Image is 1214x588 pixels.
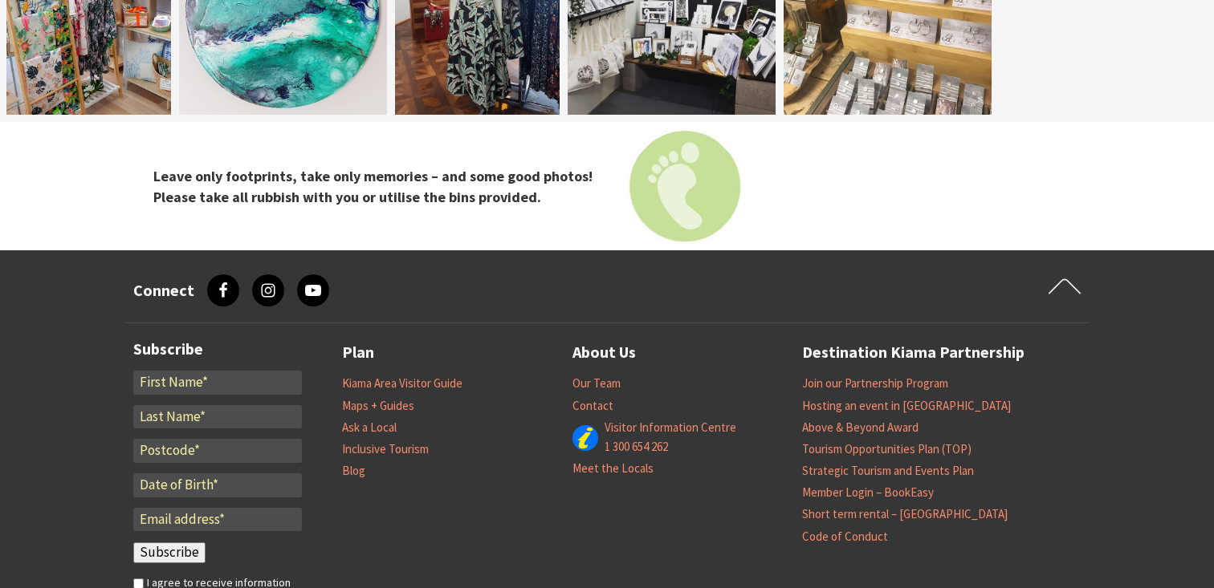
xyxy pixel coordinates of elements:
a: Blog [342,463,365,479]
input: Last Name* [133,405,302,429]
a: Meet the Locals [572,460,654,476]
a: Kiama Area Visitor Guide [342,375,462,391]
a: Hosting an event in [GEOGRAPHIC_DATA] [802,398,1011,414]
a: About Us [572,339,636,366]
input: Date of Birth* [133,473,302,497]
a: Tourism Opportunities Plan (TOP) [802,441,972,457]
a: Our Team [572,375,621,391]
h3: Subscribe [133,339,302,359]
a: Strategic Tourism and Events Plan [802,463,974,479]
a: Ask a Local [342,420,397,436]
a: Join our Partnership Program [802,375,948,391]
strong: Leave only footprints, take only memories – and some good photos! Please take all rubbish with yo... [153,167,593,205]
input: First Name* [133,371,302,395]
a: Above & Beyond Award [802,420,919,436]
a: 1 300 654 262 [605,439,668,455]
input: Postcode* [133,439,302,463]
a: Member Login – BookEasy [802,485,934,501]
a: Maps + Guides [342,398,414,414]
a: Inclusive Tourism [342,441,429,457]
input: Subscribe [133,542,206,563]
a: Contact [572,398,613,414]
a: Short term rental – [GEOGRAPHIC_DATA] Code of Conduct [802,506,1008,544]
h3: Connect [133,281,194,300]
a: Destination Kiama Partnership [802,339,1025,366]
a: Visitor Information Centre [605,420,736,436]
input: Email address* [133,508,302,532]
a: Plan [342,339,374,366]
